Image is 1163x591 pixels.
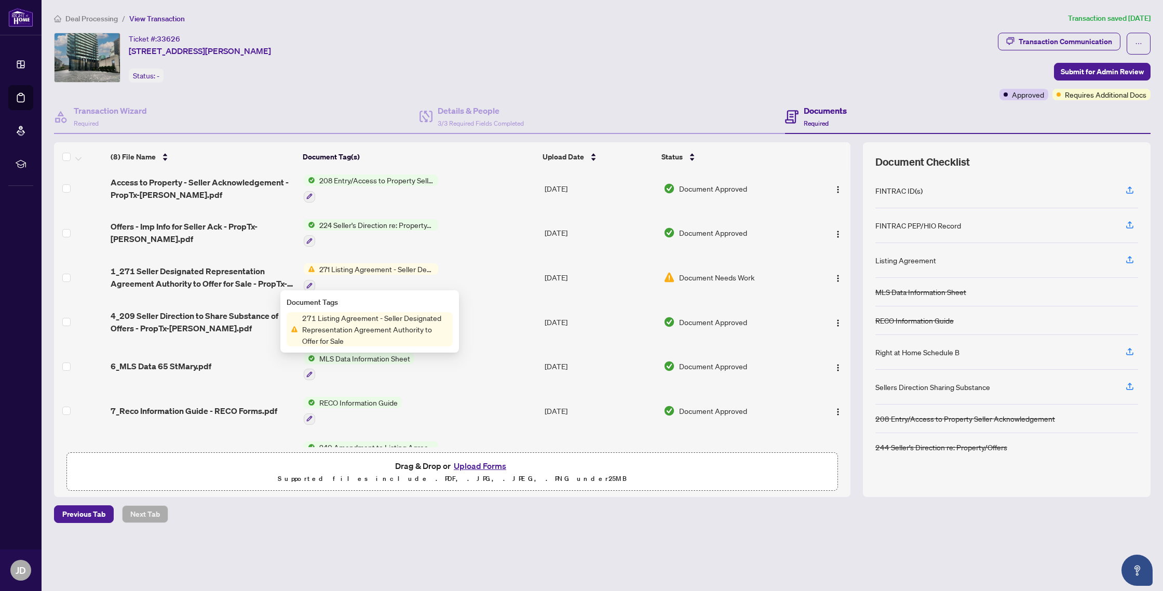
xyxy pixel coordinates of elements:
[287,297,453,308] div: Document Tags
[830,402,846,419] button: Logo
[111,220,295,245] span: Offers - Imp Info for Seller Ack - PropTx-[PERSON_NAME].pdf
[679,316,747,328] span: Document Approved
[830,314,846,330] button: Logo
[540,388,660,433] td: [DATE]
[111,176,295,201] span: Access to Property - Seller Acknowledgement - PropTx-[PERSON_NAME].pdf
[451,459,509,473] button: Upload Forms
[543,151,584,163] span: Upload Date
[540,344,660,389] td: [DATE]
[122,12,125,24] li: /
[998,33,1120,50] button: Transaction Communication
[875,413,1055,424] div: 208 Entry/Access to Property Seller Acknowledgement
[834,364,842,372] img: Logo
[540,166,660,211] td: [DATE]
[304,219,438,247] button: Status Icon224 Seller's Direction re: Property/Offers - Important Information for Seller Acknowle...
[304,397,315,408] img: Status Icon
[875,346,959,358] div: Right at Home Schedule B
[664,360,675,372] img: Document Status
[304,263,315,275] img: Status Icon
[54,15,61,22] span: home
[834,230,842,238] img: Logo
[157,34,180,44] span: 33626
[1012,89,1044,100] span: Approved
[1065,89,1146,100] span: Requires Additional Docs
[304,353,414,381] button: Status IconMLS Data Information Sheet
[157,71,159,80] span: -
[54,505,114,523] button: Previous Tab
[298,312,453,346] span: 271 Listing Agreement - Seller Designated Representation Agreement Authority to Offer for Sale
[1019,33,1112,50] div: Transaction Communication
[830,224,846,241] button: Logo
[664,405,675,417] img: Document Status
[875,220,961,231] div: FINTRAC PEP/HIO Record
[834,185,842,194] img: Logo
[540,300,660,344] td: [DATE]
[875,315,954,326] div: RECO Information Guide
[287,324,298,335] img: Status Icon
[111,405,277,417] span: 7_Reco Information Guide - RECO Forms.pdf
[74,119,99,127] span: Required
[1135,40,1142,47] span: ellipsis
[664,227,675,238] img: Document Status
[834,274,842,283] img: Logo
[834,319,842,327] img: Logo
[304,441,438,469] button: Status Icon240 Amendment to Listing Agreement - Authority to Offer for Sale Price Change/Extensio...
[315,263,438,275] span: 271 Listing Agreement - Seller Designated Representation Agreement Authority to Offer for Sale
[55,33,120,82] img: IMG-C11971862_1.jpg
[679,360,747,372] span: Document Approved
[679,405,747,417] span: Document Approved
[67,453,837,491] span: Drag & Drop orUpload FormsSupported files include .PDF, .JPG, .JPEG, .PNG under25MB
[395,459,509,473] span: Drag & Drop or
[830,180,846,197] button: Logo
[1061,63,1144,80] span: Submit for Admin Review
[304,174,315,186] img: Status Icon
[438,119,524,127] span: 3/3 Required Fields Completed
[122,505,168,523] button: Next Tab
[315,174,438,186] span: 208 Entry/Access to Property Seller Acknowledgement
[1068,12,1151,24] article: Transaction saved [DATE]
[315,353,414,364] span: MLS Data Information Sheet
[679,272,754,283] span: Document Needs Work
[875,286,966,298] div: MLS Data Information Sheet
[538,142,657,171] th: Upload Date
[315,441,438,453] span: 240 Amendment to Listing Agreement - Authority to Offer for Sale Price Change/Extension/Amendment(s)
[679,227,747,238] span: Document Approved
[111,310,295,334] span: 4_209 Seller Direction to Share Substance of Offers - PropTx-[PERSON_NAME].pdf
[875,185,923,196] div: FINTRAC ID(s)
[106,142,299,171] th: (8) File Name
[129,69,164,83] div: Status:
[16,563,26,577] span: JD
[875,381,990,393] div: Sellers Direction Sharing Substance
[664,272,675,283] img: Document Status
[540,211,660,256] td: [DATE]
[875,254,936,266] div: Listing Agreement
[315,219,438,231] span: 224 Seller's Direction re: Property/Offers - Important Information for Seller Acknowledgement
[1054,63,1151,80] button: Submit for Admin Review
[129,45,271,57] span: [STREET_ADDRESS][PERSON_NAME]
[875,155,970,169] span: Document Checklist
[111,360,211,372] span: 6_MLS Data 65 StMary.pdf
[73,473,831,485] p: Supported files include .PDF, .JPG, .JPEG, .PNG under 25 MB
[65,14,118,23] span: Deal Processing
[8,8,33,27] img: logo
[315,397,402,408] span: RECO Information Guide
[661,151,683,163] span: Status
[304,174,438,203] button: Status Icon208 Entry/Access to Property Seller Acknowledgement
[304,353,315,364] img: Status Icon
[74,104,147,117] h4: Transaction Wizard
[830,358,846,374] button: Logo
[540,433,660,478] td: [DATE]
[304,263,438,291] button: Status Icon271 Listing Agreement - Seller Designated Representation Agreement Authority to Offer ...
[304,219,315,231] img: Status Icon
[304,397,402,425] button: Status IconRECO Information Guide
[830,269,846,286] button: Logo
[804,104,847,117] h4: Documents
[804,119,829,127] span: Required
[111,265,295,290] span: 1_271 Seller Designated Representation Agreement Authority to Offer for Sale - PropTx-[PERSON_NAM...
[664,183,675,194] img: Document Status
[129,33,180,45] div: Ticket #:
[657,142,806,171] th: Status
[540,255,660,300] td: [DATE]
[62,506,105,522] span: Previous Tab
[111,151,156,163] span: (8) File Name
